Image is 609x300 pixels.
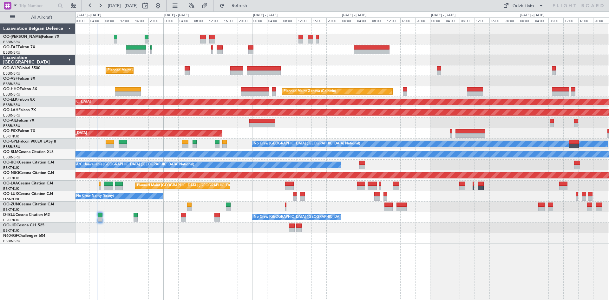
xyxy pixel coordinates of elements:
[3,98,35,102] a: OO-ELKFalcon 8X
[238,17,252,23] div: 20:00
[3,150,54,154] a: OO-SLMCessna Citation XLS
[3,213,50,217] a: D-IBLUCessna Citation M2
[534,17,549,23] div: 04:00
[7,12,69,23] button: All Aircraft
[3,182,18,185] span: OO-LXA
[3,119,34,123] a: OO-AIEFalcon 7X
[578,17,593,23] div: 16:00
[193,17,208,23] div: 08:00
[3,129,35,133] a: OO-FSXFalcon 7X
[3,223,16,227] span: OO-JID
[3,234,18,238] span: N604GF
[282,17,297,23] div: 08:00
[3,176,19,181] a: EBKT/KJK
[108,3,138,9] span: [DATE] - [DATE]
[3,192,53,196] a: OO-LUXCessna Citation CJ4
[548,17,563,23] div: 08:00
[19,1,56,10] input: Trip Number
[431,13,455,18] div: [DATE] - [DATE]
[430,17,445,23] div: 00:00
[217,1,255,11] button: Refresh
[520,13,544,18] div: [DATE] - [DATE]
[104,17,119,23] div: 08:00
[3,192,18,196] span: OO-LUX
[3,98,17,102] span: OO-ELK
[489,17,504,23] div: 16:00
[415,17,430,23] div: 20:00
[3,223,44,227] a: OO-JIDCessna CJ1 525
[3,182,53,185] a: OO-LXACessna Citation CJ4
[3,45,35,49] a: OO-FAEFalcon 7X
[3,129,18,133] span: OO-FSX
[326,17,341,23] div: 20:00
[3,140,18,143] span: OO-GPE
[593,17,608,23] div: 20:00
[3,123,20,128] a: EBBR/BRU
[371,17,386,23] div: 08:00
[3,197,21,202] a: LFSN/ENC
[3,77,35,81] a: OO-VSFFalcon 8X
[77,13,101,18] div: [DATE] - [DATE]
[519,17,534,23] div: 00:00
[500,1,547,11] button: Quick Links
[163,17,178,23] div: 00:00
[3,203,54,206] a: OO-ZUNCessna Citation CJ4
[386,17,401,23] div: 12:00
[119,17,134,23] div: 12:00
[3,82,20,86] a: EBBR/BRU
[76,160,194,170] div: A/C Unavailable [GEOGRAPHIC_DATA] ([GEOGRAPHIC_DATA] National)
[3,87,20,91] span: OO-HHO
[3,71,20,76] a: EBBR/BRU
[3,155,20,160] a: EBBR/BRU
[267,17,282,23] div: 04:00
[3,66,19,70] span: OO-WLP
[3,161,54,164] a: OO-ROKCessna Citation CJ4
[3,35,59,39] a: OO-[PERSON_NAME]Falcon 7X
[3,218,19,223] a: EBKT/KJK
[341,17,356,23] div: 00:00
[254,139,360,149] div: No Crew [GEOGRAPHIC_DATA] ([GEOGRAPHIC_DATA] National)
[3,134,19,139] a: EBKT/KJK
[3,186,19,191] a: EBKT/KJK
[3,161,19,164] span: OO-ROK
[3,213,16,217] span: D-IBLU
[226,3,253,8] span: Refresh
[3,234,45,238] a: N604GFChallenger 604
[3,40,20,44] a: EBBR/BRU
[3,113,20,118] a: EBBR/BRU
[108,66,141,75] div: Planned Maint Liege
[3,77,18,81] span: OO-VSF
[3,165,19,170] a: EBKT/KJK
[3,103,20,107] a: EBBR/BRU
[3,203,19,206] span: OO-ZUN
[3,119,17,123] span: OO-AIE
[3,108,18,112] span: OO-LAH
[148,17,163,23] div: 20:00
[16,15,67,20] span: All Aircraft
[356,17,371,23] div: 04:00
[297,17,311,23] div: 12:00
[311,17,326,23] div: 16:00
[445,17,460,23] div: 04:00
[3,239,20,243] a: EBBR/BRU
[504,17,519,23] div: 20:00
[3,108,36,112] a: OO-LAHFalcon 7X
[400,17,415,23] div: 16:00
[3,35,42,39] span: OO-[PERSON_NAME]
[178,17,193,23] div: 04:00
[3,207,19,212] a: EBKT/KJK
[137,181,252,190] div: Planned Maint [GEOGRAPHIC_DATA] ([GEOGRAPHIC_DATA] National)
[3,171,19,175] span: OO-NSG
[3,144,20,149] a: EBBR/BRU
[164,13,189,18] div: [DATE] - [DATE]
[76,191,114,201] div: No Crew Nancy (Essey)
[89,17,104,23] div: 04:00
[253,13,278,18] div: [DATE] - [DATE]
[3,87,37,91] a: OO-HHOFalcon 8X
[513,3,534,10] div: Quick Links
[252,17,267,23] div: 00:00
[3,92,20,97] a: EBBR/BRU
[342,13,366,18] div: [DATE] - [DATE]
[75,17,89,23] div: 00:00
[223,17,238,23] div: 16:00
